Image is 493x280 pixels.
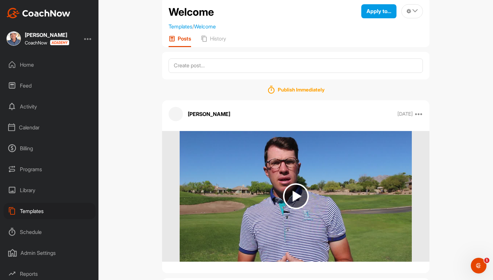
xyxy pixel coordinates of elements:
[4,119,96,136] div: Calendar
[169,23,192,30] a: Templates
[180,131,411,262] img: media
[283,183,309,209] img: play
[7,31,21,46] img: square_6fc7598720ad10e6ad3bd448c9c2cf1c.jpg
[471,258,486,273] iframe: Intercom live chat
[4,182,96,198] div: Library
[278,87,324,92] h1: Publish Immediately
[484,258,489,263] span: 1
[50,40,69,45] img: CoachNow acadmey
[7,8,70,18] img: CoachNow
[4,140,96,156] div: Billing
[4,203,96,219] div: Templates
[210,35,226,42] p: History
[4,245,96,261] div: Admin Settings
[4,77,96,94] div: Feed
[4,57,96,73] div: Home
[194,23,216,30] a: Welcome
[4,224,96,240] div: Schedule
[25,40,69,45] div: CoachNow
[188,110,230,118] p: [PERSON_NAME]
[169,23,216,30] span: /
[4,161,96,177] div: Programs
[361,4,396,18] button: Apply to...
[178,35,191,42] p: Posts
[25,32,69,38] div: [PERSON_NAME]
[169,4,214,20] h2: Welcome
[397,111,413,117] p: [DATE]
[4,98,96,115] div: Activity
[366,8,391,14] span: Apply to...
